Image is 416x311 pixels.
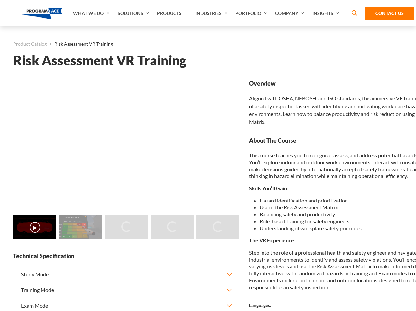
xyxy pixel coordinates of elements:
[365,7,414,20] a: Contact Us
[13,252,238,260] strong: Technical Specification
[20,8,62,19] img: Program-Ace
[249,302,271,308] strong: Languages:
[30,222,40,233] button: ▶
[13,40,47,48] a: Product Catalog
[13,79,238,206] iframe: Risk Assessment VR Training - Video 0
[47,40,113,48] li: Risk Assessment VR Training
[59,215,102,239] img: Risk Assessment VR Training - Preview 1
[13,267,238,282] button: Study Mode
[13,215,56,239] img: Risk Assessment VR Training - Video 0
[13,282,238,297] button: Training Mode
